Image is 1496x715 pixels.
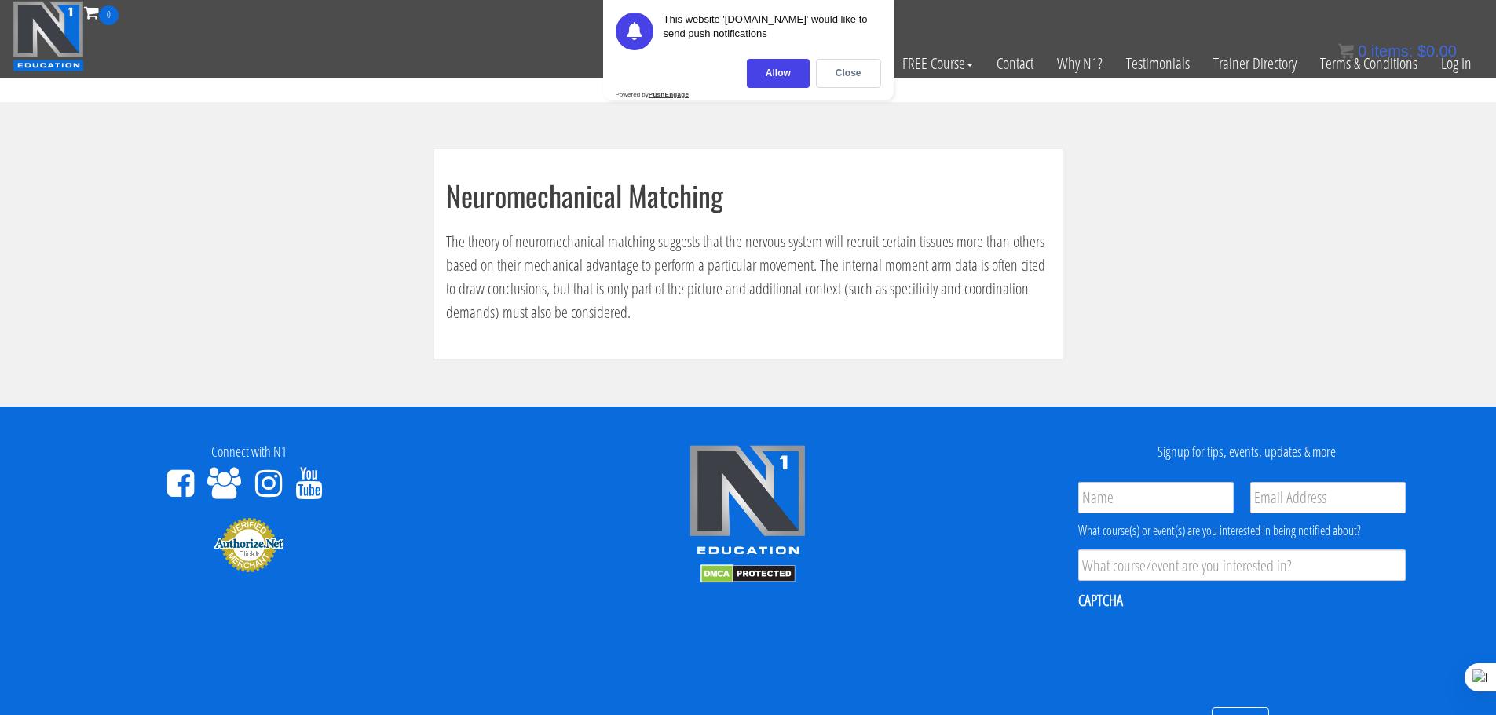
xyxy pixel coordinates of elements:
[1308,25,1429,102] a: Terms & Conditions
[1078,621,1317,682] iframe: reCAPTCHA
[1250,482,1406,513] input: Email Address
[446,180,1051,211] h1: Neuromechanical Matching
[84,2,119,23] a: 0
[99,5,119,25] span: 0
[891,25,985,102] a: FREE Course
[1417,42,1457,60] bdi: 0.00
[1045,25,1114,102] a: Why N1?
[12,444,487,460] h4: Connect with N1
[1429,25,1483,102] a: Log In
[1358,42,1366,60] span: 0
[649,91,689,98] strong: PushEngage
[816,59,881,88] div: Close
[1338,42,1457,60] a: 0 items: $0.00
[214,516,284,573] img: Authorize.Net Merchant - Click to Verify
[1417,42,1426,60] span: $
[1202,25,1308,102] a: Trainer Directory
[1009,444,1484,460] h4: Signup for tips, events, updates & more
[616,91,689,98] div: Powered by
[1078,590,1123,611] label: CAPTCHA
[13,1,84,71] img: n1-education
[747,59,810,88] div: Allow
[1338,43,1354,59] img: icon11.png
[1078,482,1234,513] input: Name
[700,564,796,583] img: DMCA.com Protection Status
[1078,521,1406,540] div: What course(s) or event(s) are you interested in being notified about?
[985,25,1045,102] a: Contact
[446,230,1051,324] p: The theory of neuromechanical matching suggests that the nervous system will recruit certain tiss...
[1371,42,1413,60] span: items:
[664,13,881,50] div: This website '[DOMAIN_NAME]' would like to send push notifications
[1078,549,1406,581] input: What course/event are you interested in?
[1114,25,1202,102] a: Testimonials
[689,444,807,560] img: n1-edu-logo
